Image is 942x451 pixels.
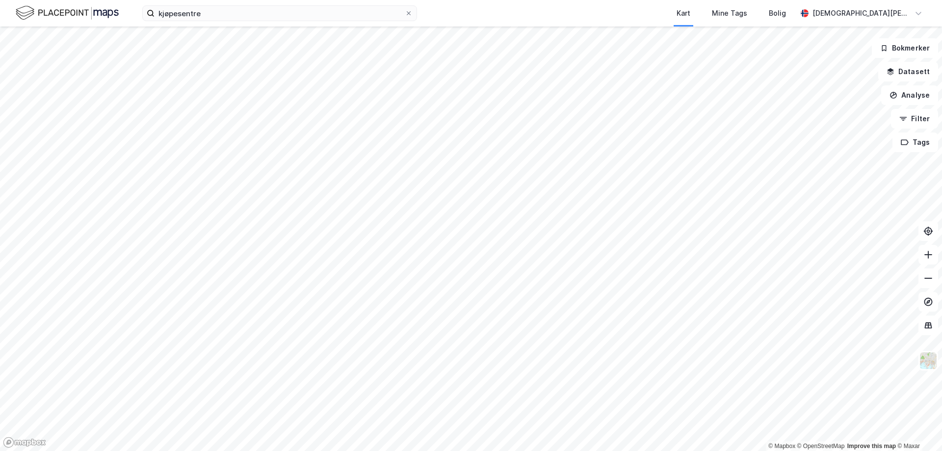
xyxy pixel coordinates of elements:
[797,443,845,450] a: OpenStreetMap
[3,437,46,448] a: Mapbox homepage
[893,404,942,451] iframe: Chat Widget
[891,109,938,129] button: Filter
[881,85,938,105] button: Analyse
[712,7,747,19] div: Mine Tags
[768,443,795,450] a: Mapbox
[812,7,911,19] div: [DEMOGRAPHIC_DATA][PERSON_NAME]
[677,7,690,19] div: Kart
[892,133,938,152] button: Tags
[847,443,896,450] a: Improve this map
[878,62,938,81] button: Datasett
[919,351,938,370] img: Z
[872,38,938,58] button: Bokmerker
[155,6,405,21] input: Søk på adresse, matrikkel, gårdeiere, leietakere eller personer
[769,7,786,19] div: Bolig
[16,4,119,22] img: logo.f888ab2527a4732fd821a326f86c7f29.svg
